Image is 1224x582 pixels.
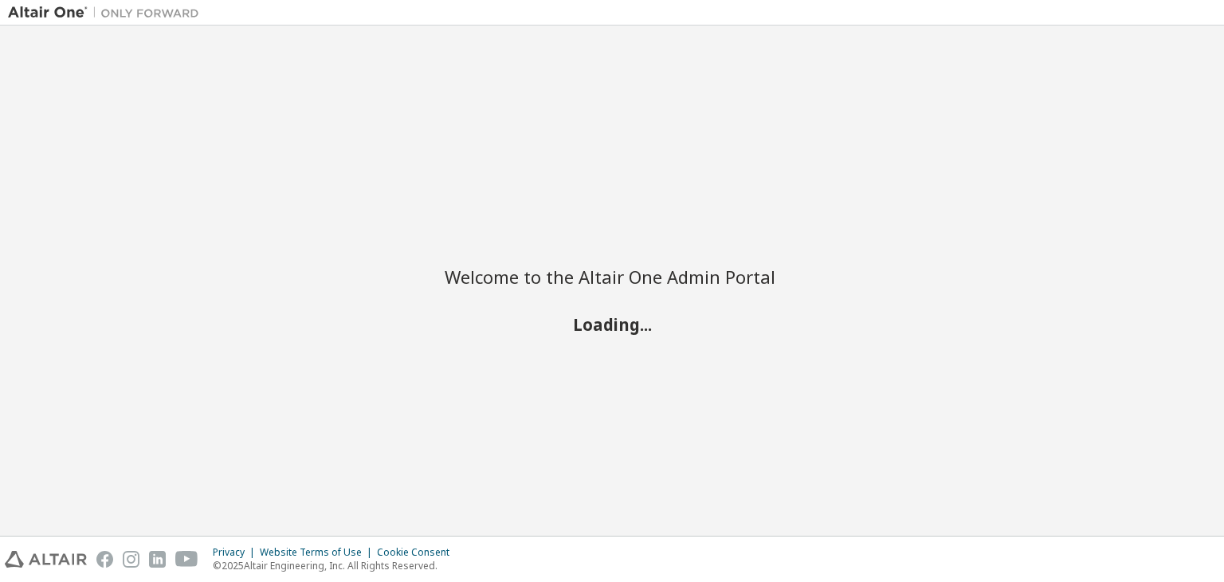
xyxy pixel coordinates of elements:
[377,546,459,559] div: Cookie Consent
[123,551,139,568] img: instagram.svg
[149,551,166,568] img: linkedin.svg
[260,546,377,559] div: Website Terms of Use
[96,551,113,568] img: facebook.svg
[445,265,779,288] h2: Welcome to the Altair One Admin Portal
[5,551,87,568] img: altair_logo.svg
[213,559,459,572] p: © 2025 Altair Engineering, Inc. All Rights Reserved.
[213,546,260,559] div: Privacy
[175,551,198,568] img: youtube.svg
[8,5,207,21] img: Altair One
[445,314,779,335] h2: Loading...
